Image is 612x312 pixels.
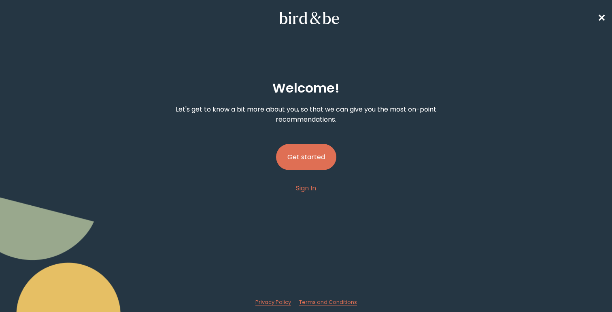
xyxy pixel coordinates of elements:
[276,131,336,183] a: Get started
[597,11,606,25] a: ✕
[572,274,604,304] iframe: Gorgias live chat messenger
[276,144,336,170] button: Get started
[296,183,316,193] span: Sign In
[255,299,291,306] a: Privacy Policy
[299,299,357,306] a: Terms and Conditions
[159,104,453,124] p: Let's get to know a bit more about you, so that we can give you the most on-point recommendations.
[272,78,340,98] h2: Welcome !
[296,183,316,193] a: Sign In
